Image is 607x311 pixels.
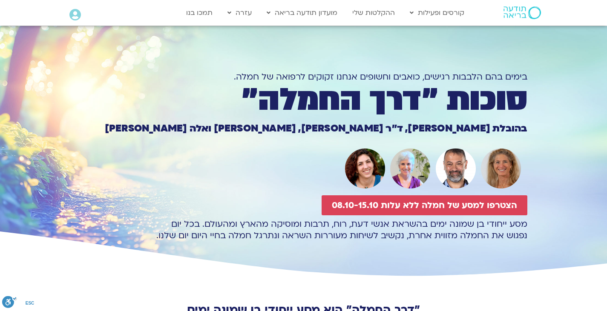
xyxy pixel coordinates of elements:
[80,86,527,114] h1: סוכות ״דרך החמלה״
[348,5,399,21] a: ההקלטות שלי
[262,5,342,21] a: מועדון תודעה בריאה
[503,6,541,19] img: תודעה בריאה
[182,5,217,21] a: תמכו בנו
[80,218,527,241] p: מסע ייחודי בן שמונה ימים בהשראת אנשי דעת, רוח, תרבות ומוסיקה מהארץ ומהעולם. בכל יום נפגוש את החמל...
[332,200,517,210] span: הצטרפו למסע של חמלה ללא עלות 08.10-15.10
[80,71,527,83] h1: בימים בהם הלבבות רגישים, כואבים וחשופים אנחנו זקוקים לרפואה של חמלה.
[80,124,527,133] h1: בהובלת [PERSON_NAME], ד״ר [PERSON_NAME], [PERSON_NAME] ואלה [PERSON_NAME]
[223,5,256,21] a: עזרה
[406,5,469,21] a: קורסים ופעילות
[322,195,527,215] a: הצטרפו למסע של חמלה ללא עלות 08.10-15.10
